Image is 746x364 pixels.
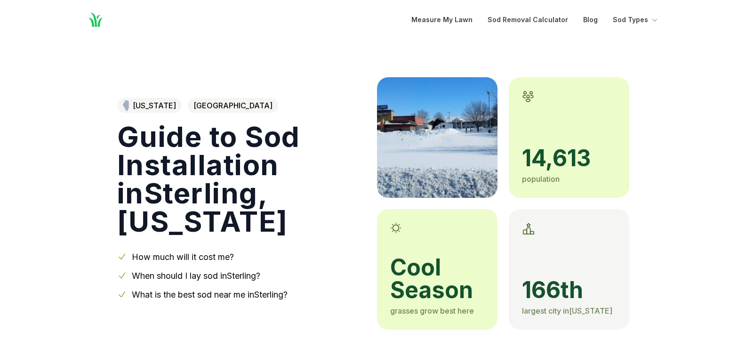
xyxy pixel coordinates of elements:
span: 166th [522,279,616,301]
a: Sod Removal Calculator [488,14,568,25]
span: grasses grow best here [390,306,474,315]
a: Blog [583,14,598,25]
span: largest city in [US_STATE] [522,306,612,315]
img: A picture of Sterling [377,77,497,198]
img: Illinois state outline [123,100,129,111]
span: [GEOGRAPHIC_DATA] [188,98,278,113]
a: What is the best sod near me inSterling? [132,290,288,299]
button: Sod Types [613,14,659,25]
a: How much will it cost me? [132,252,234,262]
span: population [522,174,560,184]
h1: Guide to Sod Installation in Sterling , [US_STATE] [117,122,362,235]
a: Measure My Lawn [411,14,473,25]
a: When should I lay sod inSterling? [132,271,260,281]
span: 14,613 [522,147,616,170]
span: cool season [390,256,484,301]
a: [US_STATE] [117,98,182,113]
